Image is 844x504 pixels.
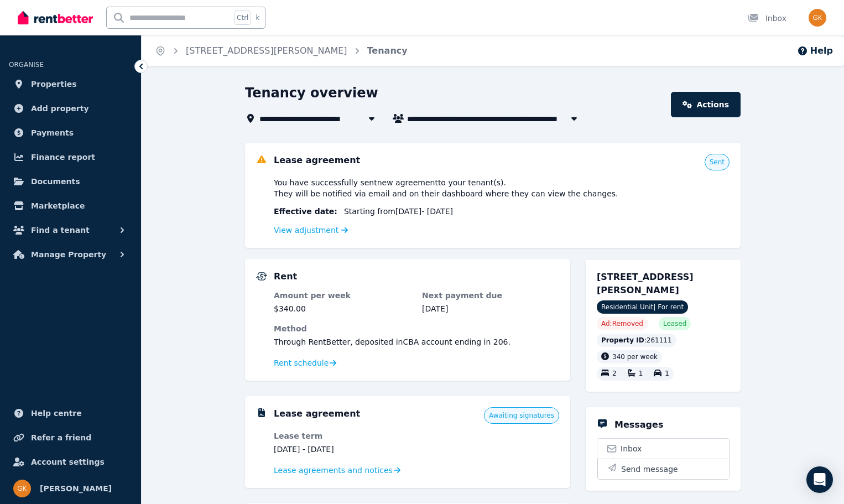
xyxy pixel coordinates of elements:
[31,455,105,469] span: Account settings
[639,370,643,378] span: 1
[9,73,132,95] a: Properties
[274,303,411,314] dd: $340.00
[274,290,411,301] dt: Amount per week
[274,465,393,476] span: Lease agreements and notices
[40,482,112,495] span: [PERSON_NAME]
[274,154,360,167] h5: Lease agreement
[274,206,337,217] span: Effective date :
[9,195,132,217] a: Marketplace
[31,150,95,164] span: Finance report
[13,480,31,497] img: Glenn Kenneally
[9,427,132,449] a: Refer a friend
[748,13,786,24] div: Inbox
[621,464,678,475] span: Send message
[422,290,559,301] dt: Next payment due
[274,444,411,455] dd: [DATE] - [DATE]
[31,126,74,139] span: Payments
[274,177,618,199] span: You have successfully sent new agreement to your tenant(s) . They will be notified via email and ...
[274,357,329,368] span: Rent schedule
[142,35,421,66] nav: Breadcrumb
[489,411,554,420] span: Awaiting signatures
[809,9,826,27] img: Glenn Kenneally
[31,248,106,261] span: Manage Property
[274,226,348,235] a: View adjustment
[31,431,91,444] span: Refer a friend
[274,430,411,441] dt: Lease term
[344,206,453,217] span: Starting from [DATE] - [DATE]
[597,459,729,479] button: Send message
[274,337,510,346] span: Through RentBetter , deposited in CBA account ending in 206 .
[612,370,617,378] span: 2
[274,357,337,368] a: Rent schedule
[31,407,82,420] span: Help centre
[9,97,132,119] a: Add property
[601,319,643,328] span: Ad: Removed
[9,243,132,266] button: Manage Property
[806,466,833,493] div: Open Intercom Messenger
[9,219,132,241] button: Find a tenant
[671,92,741,117] a: Actions
[18,9,93,26] img: RentBetter
[422,303,559,314] dd: [DATE]
[9,170,132,193] a: Documents
[274,465,400,476] a: Lease agreements and notices
[256,272,267,280] img: Rental Payments
[612,353,658,361] span: 340 per week
[274,407,360,420] h5: Lease agreement
[9,146,132,168] a: Finance report
[597,334,676,347] div: : 261111
[31,175,80,188] span: Documents
[710,158,725,167] span: Sent
[31,77,77,91] span: Properties
[274,270,297,283] h5: Rent
[614,418,663,432] h5: Messages
[621,443,642,454] span: Inbox
[665,370,669,378] span: 1
[31,102,89,115] span: Add property
[9,122,132,144] a: Payments
[234,11,251,25] span: Ctrl
[9,402,132,424] a: Help centre
[31,224,90,237] span: Find a tenant
[186,45,347,56] a: [STREET_ADDRESS][PERSON_NAME]
[9,61,44,69] span: ORGANISE
[367,45,408,56] a: Tenancy
[256,13,259,22] span: k
[9,451,132,473] a: Account settings
[274,323,559,334] dt: Method
[663,319,686,328] span: Leased
[797,44,833,58] button: Help
[597,300,688,314] span: Residential Unit | For rent
[597,439,729,459] a: Inbox
[31,199,85,212] span: Marketplace
[597,272,694,295] span: [STREET_ADDRESS][PERSON_NAME]
[245,84,378,102] h1: Tenancy overview
[601,336,644,345] span: Property ID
